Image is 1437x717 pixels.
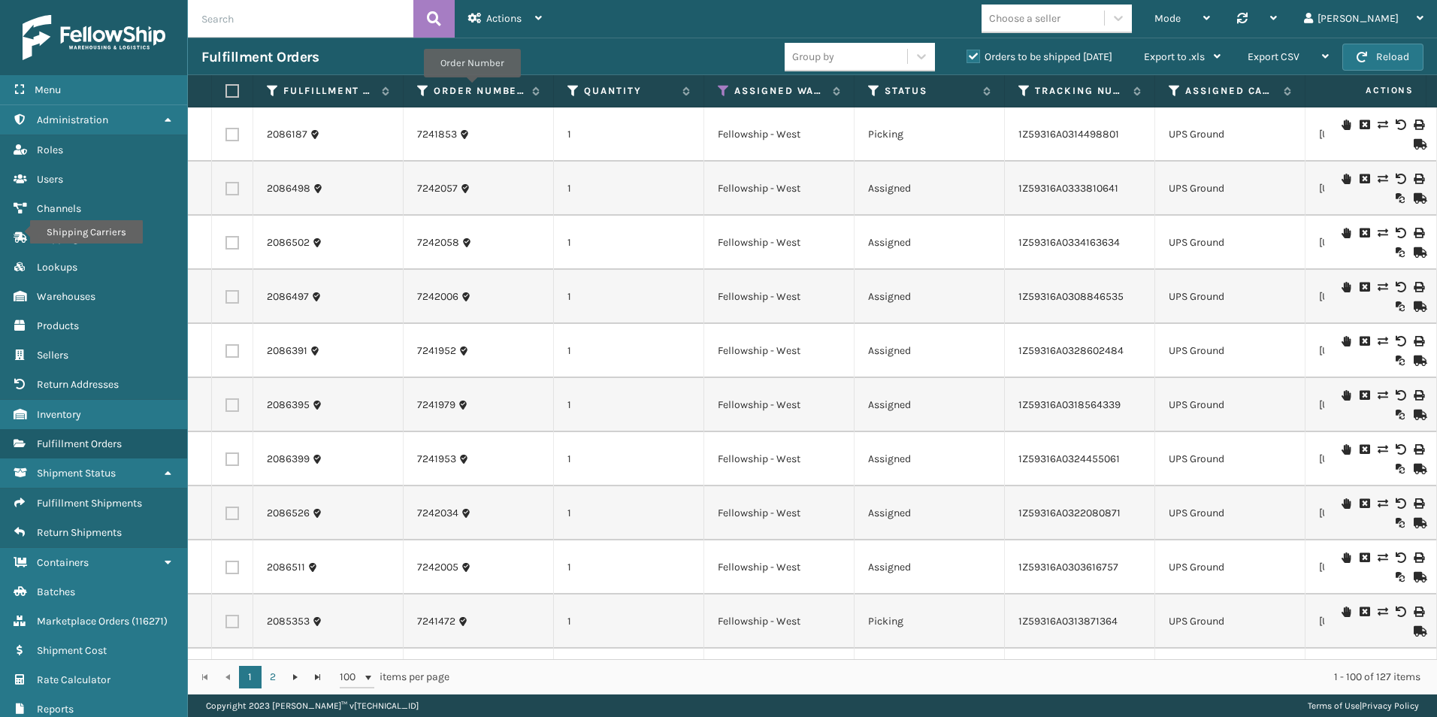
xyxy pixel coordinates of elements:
[1414,410,1423,420] i: Mark as Shipped
[554,324,704,378] td: 1
[417,452,456,467] a: 7241953
[206,694,419,717] p: Copyright 2023 [PERSON_NAME]™ v [TECHNICAL_ID]
[1414,120,1423,130] i: Print Label
[1396,282,1405,292] i: Void Label
[262,666,284,688] a: 2
[37,113,108,126] span: Administration
[1396,410,1405,420] i: Reoptimize
[1378,228,1387,238] i: Change shipping
[1378,174,1387,184] i: Change shipping
[554,432,704,486] td: 1
[1018,615,1118,628] a: 1Z59316A0313871364
[417,614,455,629] a: 7241472
[1396,228,1405,238] i: Void Label
[1378,120,1387,130] i: Change shipping
[1248,50,1299,63] span: Export CSV
[37,261,77,274] span: Lookups
[417,398,455,413] a: 7241979
[417,506,458,521] a: 7242034
[267,289,309,304] a: 2086497
[417,560,458,575] a: 7242005
[1360,498,1369,509] i: Cancel Fulfillment Order
[1396,390,1405,401] i: Void Label
[967,50,1112,63] label: Orders to be shipped [DATE]
[312,671,324,683] span: Go to the last page
[37,173,63,186] span: Users
[1144,50,1205,63] span: Export to .xls
[201,48,319,66] h3: Fulfillment Orders
[704,649,855,703] td: Fellowship - West
[267,614,310,629] a: 2085353
[1308,700,1360,711] a: Terms of Use
[704,107,855,162] td: Fellowship - West
[1342,552,1351,563] i: On Hold
[1360,390,1369,401] i: Cancel Fulfillment Order
[1396,355,1405,366] i: Reoptimize
[855,432,1005,486] td: Assigned
[1396,247,1405,258] i: Reoptimize
[1155,107,1305,162] td: UPS Ground
[1362,700,1419,711] a: Privacy Policy
[1342,390,1351,401] i: On Hold
[1396,174,1405,184] i: Void Label
[37,231,119,244] span: Shipping Carriers
[37,319,79,332] span: Products
[1360,228,1369,238] i: Cancel Fulfillment Order
[37,467,116,480] span: Shipment Status
[855,216,1005,270] td: Assigned
[37,556,89,569] span: Containers
[1018,398,1121,411] a: 1Z59316A0318564339
[1185,84,1276,98] label: Assigned Carrier Service
[37,378,119,391] span: Return Addresses
[37,202,81,215] span: Channels
[267,398,310,413] a: 2086395
[1396,120,1405,130] i: Void Label
[267,452,310,467] a: 2086399
[989,11,1060,26] div: Choose a seller
[704,594,855,649] td: Fellowship - West
[1155,216,1305,270] td: UPS Ground
[1414,626,1423,637] i: Mark as Shipped
[704,216,855,270] td: Fellowship - West
[1155,594,1305,649] td: UPS Ground
[1396,301,1405,312] i: Reoptimize
[1414,518,1423,528] i: Mark as Shipped
[37,585,75,598] span: Batches
[855,540,1005,594] td: Assigned
[1018,561,1118,573] a: 1Z59316A0303616757
[554,216,704,270] td: 1
[1155,270,1305,324] td: UPS Ground
[307,666,329,688] a: Go to the last page
[704,324,855,378] td: Fellowship - West
[1342,44,1423,71] button: Reload
[23,15,165,60] img: logo
[1308,694,1419,717] div: |
[486,12,522,25] span: Actions
[1155,649,1305,703] td: UPS Ground
[267,343,307,358] a: 2086391
[1414,607,1423,617] i: Print Label
[1414,228,1423,238] i: Print Label
[584,84,675,98] label: Quantity
[1396,498,1405,509] i: Void Label
[1414,174,1423,184] i: Print Label
[1360,444,1369,455] i: Cancel Fulfillment Order
[417,127,457,142] a: 7241853
[855,324,1005,378] td: Assigned
[1378,282,1387,292] i: Change shipping
[37,526,122,539] span: Return Shipments
[1378,444,1387,455] i: Change shipping
[1360,282,1369,292] i: Cancel Fulfillment Order
[855,649,1005,703] td: Assigned
[1396,518,1405,528] i: Reoptimize
[554,107,704,162] td: 1
[855,594,1005,649] td: Picking
[1018,290,1124,303] a: 1Z59316A0308846535
[855,378,1005,432] td: Assigned
[1396,552,1405,563] i: Void Label
[1414,355,1423,366] i: Mark as Shipped
[1378,336,1387,346] i: Change shipping
[283,84,374,98] label: Fulfillment Order Id
[792,49,834,65] div: Group by
[289,671,301,683] span: Go to the next page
